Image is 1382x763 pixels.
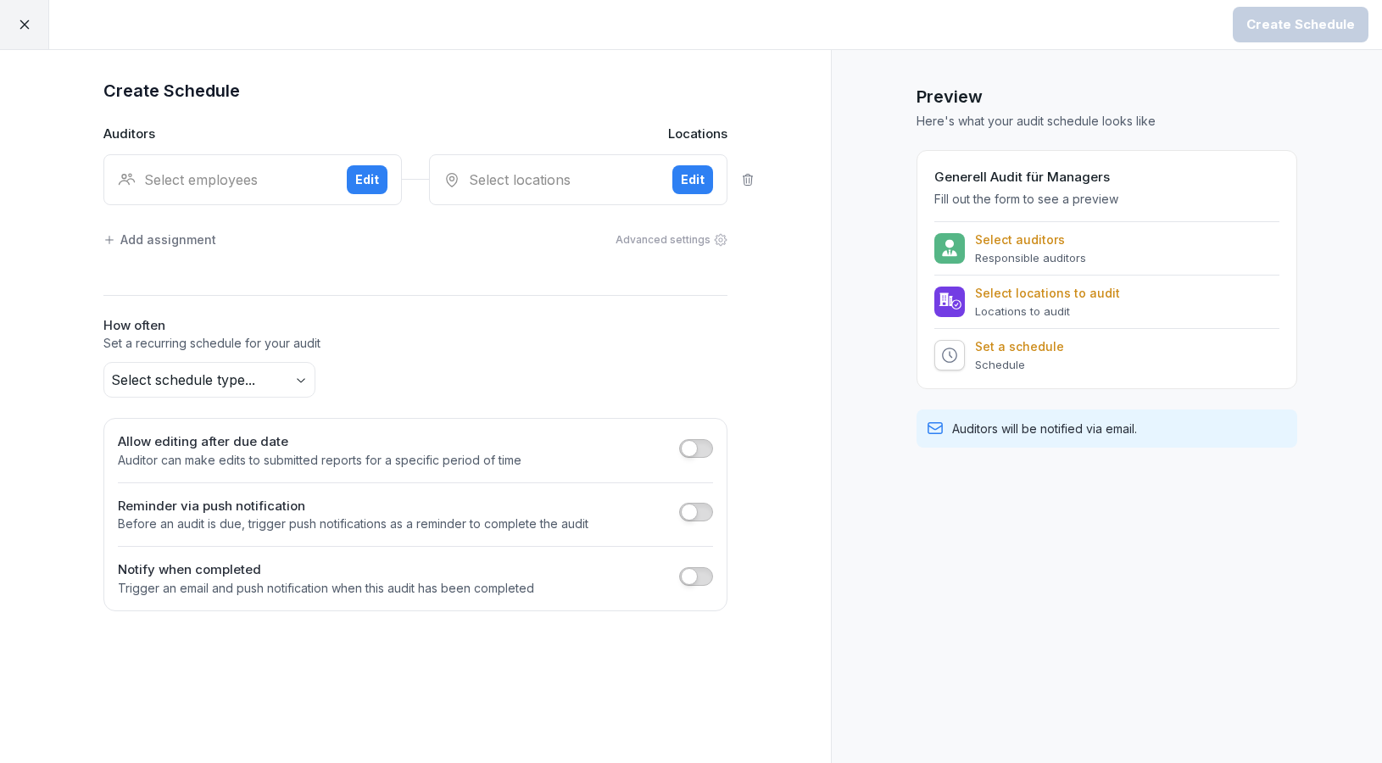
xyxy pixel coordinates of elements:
[103,125,155,144] p: Auditors
[103,316,727,336] h2: How often
[1233,7,1368,42] button: Create Schedule
[103,335,727,352] p: Set a recurring schedule for your audit
[975,304,1120,318] p: Locations to audit
[975,286,1120,301] p: Select locations to audit
[952,420,1137,437] p: Auditors will be notified via email.
[103,231,216,248] div: Add assignment
[355,170,379,189] div: Edit
[975,232,1086,248] p: Select auditors
[975,358,1064,371] p: Schedule
[118,560,534,580] h2: Notify when completed
[672,165,713,194] button: Edit
[975,339,1064,354] p: Set a schedule
[118,452,521,469] p: Auditor can make edits to submitted reports for a specific period of time
[1246,15,1355,34] div: Create Schedule
[681,170,705,189] div: Edit
[118,432,521,452] h2: Allow editing after due date
[118,170,333,190] div: Select employees
[917,113,1297,130] p: Here's what your audit schedule looks like
[347,165,387,194] button: Edit
[118,580,534,597] p: Trigger an email and push notification when this audit has been completed
[934,168,1279,187] h2: Generell Audit für Managers
[616,232,727,248] div: Advanced settings
[917,84,1297,109] h1: Preview
[934,191,1279,208] p: Fill out the form to see a preview
[668,125,727,144] p: Locations
[443,170,659,190] div: Select locations
[975,251,1086,265] p: Responsible auditors
[103,77,727,104] h1: Create Schedule
[118,515,588,532] p: Before an audit is due, trigger push notifications as a reminder to complete the audit
[118,497,588,516] h2: Reminder via push notification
